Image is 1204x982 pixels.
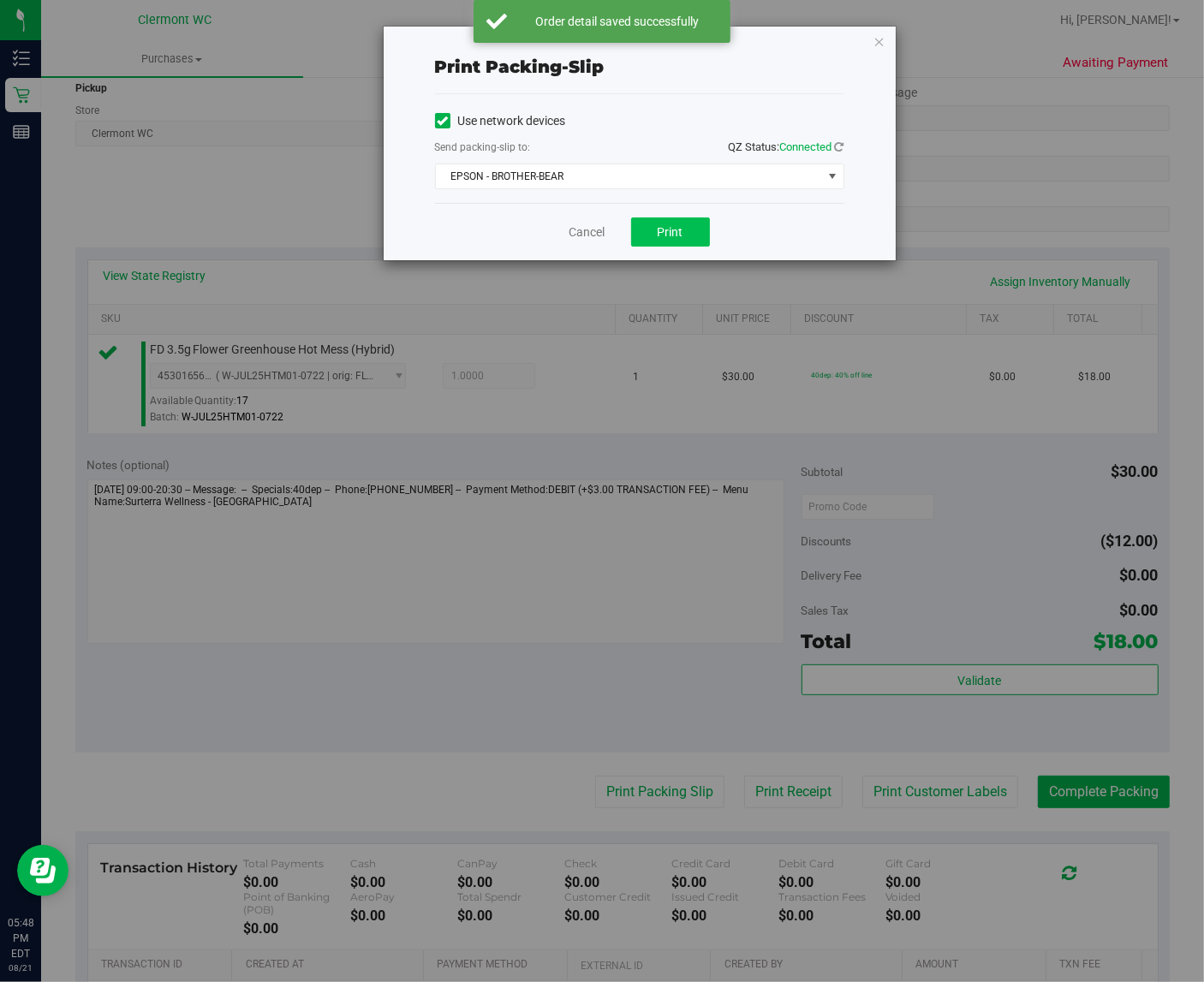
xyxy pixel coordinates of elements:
[729,140,844,153] span: QZ Status:
[17,845,69,896] iframe: Resource center
[516,13,718,30] div: Order detail saved successfully
[658,225,683,239] span: Print
[435,140,531,155] label: Send packing-slip to:
[569,223,605,241] a: Cancel
[436,164,822,188] span: EPSON - BROTHER-BEAR
[780,140,832,153] span: Connected
[435,112,566,130] label: Use network devices
[435,57,605,77] span: Print packing-slip
[631,217,710,247] button: Print
[821,164,843,188] span: select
